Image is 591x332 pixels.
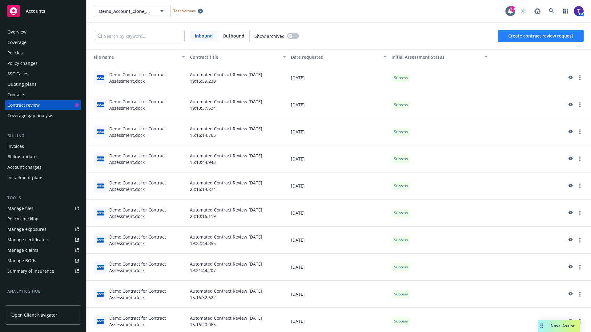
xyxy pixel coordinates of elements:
[5,173,81,183] a: Installment plans
[291,54,380,60] div: Date requested
[545,5,558,17] a: Search
[11,312,57,318] span: Open Client Navigator
[5,48,81,58] a: Policies
[288,49,389,64] button: Date requested
[97,319,104,323] span: docx
[97,75,104,80] span: docx
[218,30,249,42] span: Outbound
[7,204,34,213] div: Manage files
[7,214,38,224] div: Policy checking
[5,141,81,151] a: Invoices
[7,266,54,276] div: Summary of insurance
[288,64,389,91] div: [DATE]
[5,38,81,47] a: Coverage
[7,245,38,255] div: Manage claims
[288,281,389,308] div: [DATE]
[5,224,81,234] a: Manage exposures
[5,133,81,139] div: Billing
[97,184,104,188] span: docx
[5,69,81,79] a: SSC Cases
[190,30,218,42] span: Inbound
[5,245,81,255] a: Manage claims
[7,152,38,162] div: Billing updates
[171,8,205,14] span: Test Account
[5,297,81,307] a: Loss summary generator
[187,281,288,308] div: Automated Contract Review [DATE] 15:16:32.622
[498,30,584,42] button: Create contract review request
[7,48,23,58] div: Policies
[7,90,25,100] div: Contacts
[551,323,575,328] span: Nova Assist
[7,27,26,37] div: Overview
[26,9,45,14] span: Accounts
[109,71,185,84] div: Demo Contract for Contract Assessment.docx
[576,182,584,190] a: more
[288,118,389,145] div: [DATE]
[89,54,178,60] div: File name
[5,90,81,100] a: Contacts
[187,227,288,254] div: Automated Contract Review [DATE] 19:22:44.355
[538,320,546,332] div: Drag to move
[97,102,104,107] span: docx
[394,156,408,162] span: Success
[109,261,185,274] div: Demo Contract for Contract Assessment.docx
[97,238,104,242] span: docx
[7,79,37,89] div: Quoting plans
[5,204,81,213] a: Manage files
[7,173,43,183] div: Installment plans
[560,5,572,17] a: Switch app
[5,58,81,68] a: Policy changes
[7,111,53,121] div: Coverage gap analysis
[5,2,81,20] a: Accounts
[97,129,104,134] span: docx
[173,8,195,14] span: Test Account
[566,128,574,136] a: preview
[7,38,26,47] div: Coverage
[508,33,573,39] span: Create contract review request
[7,58,38,68] div: Policy changes
[566,209,574,217] a: preview
[5,162,81,172] a: Account charges
[223,33,244,39] span: Outbound
[7,141,24,151] div: Invoices
[5,288,81,294] div: Analytics hub
[517,5,529,17] a: Start snowing
[187,200,288,227] div: Automated Contract Review [DATE] 23:10:16.119
[394,183,408,189] span: Success
[394,264,408,270] span: Success
[99,8,152,14] span: Demo_Account_Clone_QA_CR_Tests_Demo
[190,54,279,60] div: Contract title
[566,263,574,271] a: preview
[109,152,185,165] div: Demo Contract for Contract Assessment.docx
[109,288,185,301] div: Demo Contract for Contract Assessment.docx
[7,100,40,110] div: Contract review
[5,152,81,162] a: Billing updates
[109,315,185,328] div: Demo Contract for Contract Assessment.docx
[392,54,444,60] span: Initial Assessment Status
[5,195,81,201] div: Tools
[5,235,81,245] a: Manage certificates
[187,254,288,281] div: Automated Contract Review [DATE] 19:21:44.207
[5,266,81,276] a: Summary of insurance
[394,291,408,297] span: Success
[574,6,584,16] img: photo
[195,33,213,39] span: Inbound
[288,145,389,172] div: [DATE]
[5,256,81,266] a: Manage BORs
[531,5,544,17] a: Report a Bug
[5,214,81,224] a: Policy checking
[5,27,81,37] a: Overview
[94,5,171,17] button: Demo_Account_Clone_QA_CR_Tests_Demo
[288,91,389,118] div: [DATE]
[394,237,408,243] span: Success
[94,30,185,42] input: Search by keyword...
[576,128,584,136] a: more
[566,155,574,163] a: preview
[576,74,584,81] a: more
[109,180,185,192] div: Demo Contract for Contract Assessment.docx
[7,297,58,307] div: Loss summary generator
[566,74,574,81] a: preview
[97,156,104,161] span: docx
[109,125,185,138] div: Demo Contract for Contract Assessment.docx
